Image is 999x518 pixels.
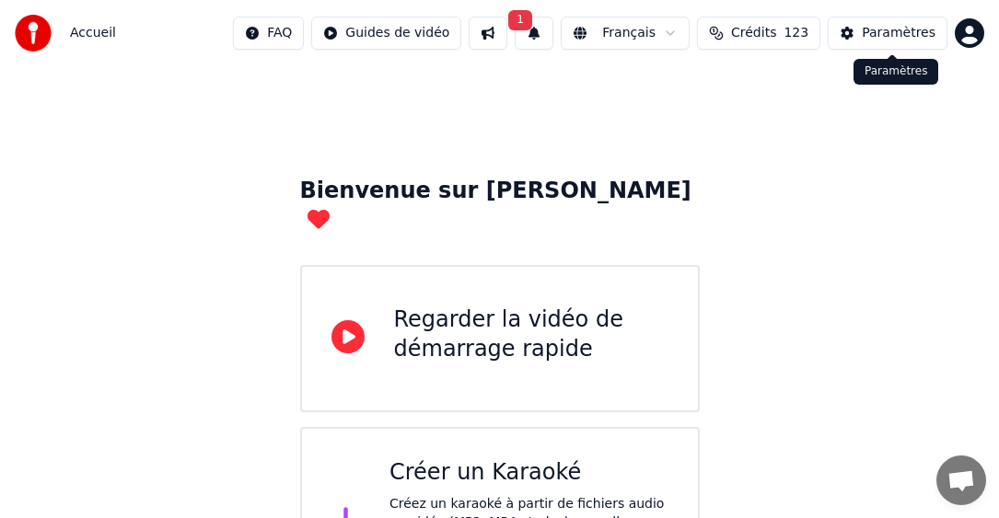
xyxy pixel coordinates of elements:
[300,177,700,236] div: Bienvenue sur [PERSON_NAME]
[508,10,532,30] span: 1
[697,17,820,50] button: Crédits123
[15,15,52,52] img: youka
[311,17,461,50] button: Guides de vidéo
[854,59,938,85] div: Paramètres
[389,458,668,488] div: Créer un Karaoké
[394,305,668,364] div: Regarder la vidéo de démarrage rapide
[515,17,553,50] button: 1
[233,17,304,50] button: FAQ
[936,455,986,505] a: Ouvrir le chat
[731,24,776,42] span: Crédits
[70,24,116,42] nav: breadcrumb
[70,24,116,42] span: Accueil
[784,24,808,42] span: 123
[862,24,935,42] div: Paramètres
[828,17,947,50] button: Paramètres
